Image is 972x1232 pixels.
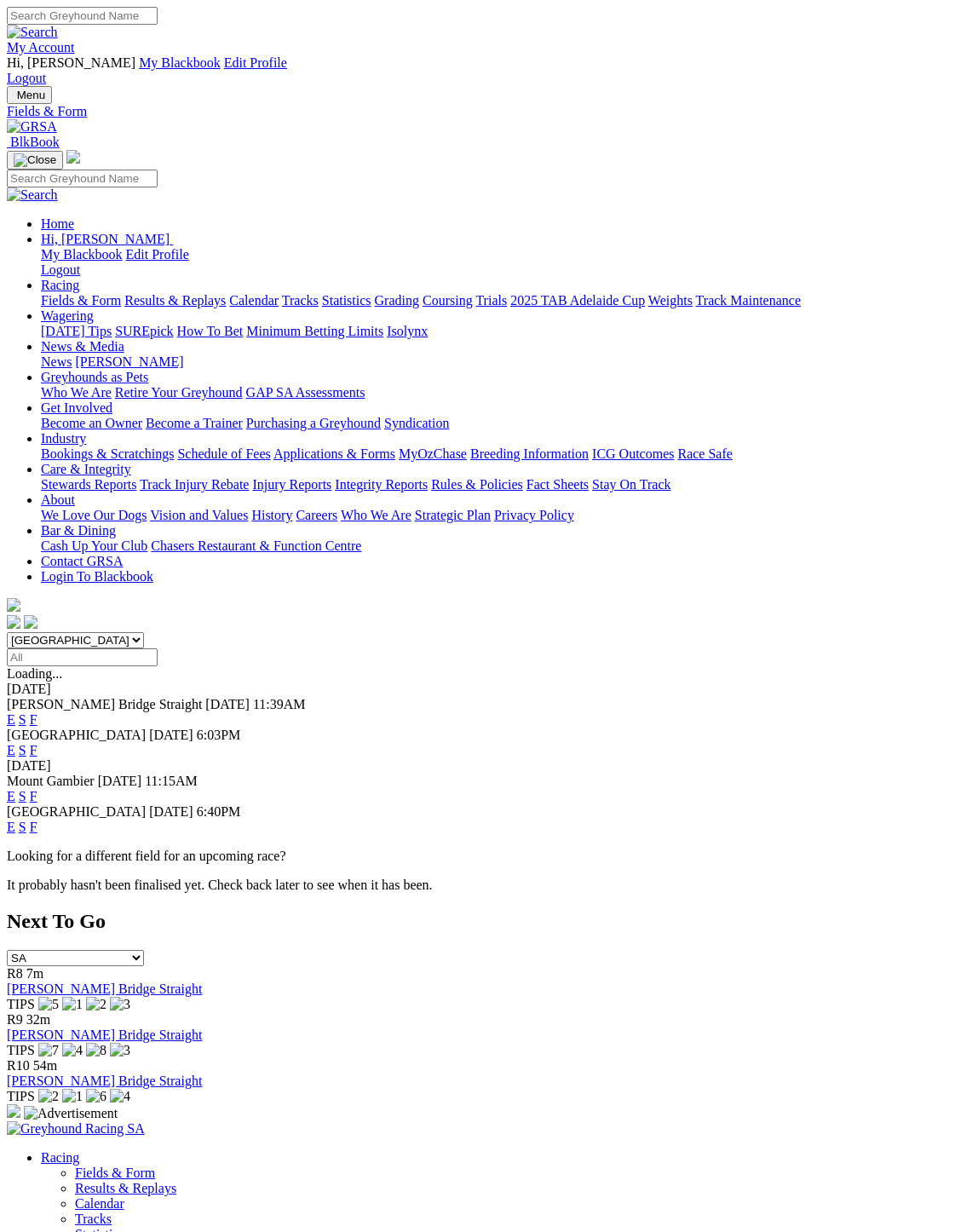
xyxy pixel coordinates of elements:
a: Get Involved [41,400,112,415]
a: Strategic Plan [415,508,491,522]
a: S [19,712,26,727]
a: Bar & Dining [41,523,116,538]
a: Greyhounds as Pets [41,370,148,384]
a: Results & Replays [75,1181,176,1195]
img: Search [7,25,58,40]
div: Bar & Dining [41,538,965,554]
a: Applications & Forms [273,446,395,461]
a: S [19,820,26,834]
a: [DATE] Tips [41,324,112,338]
a: Become a Trainer [146,416,243,430]
a: [PERSON_NAME] Bridge Straight [7,982,202,996]
a: Calendar [229,293,279,308]
img: Advertisement [24,1106,118,1121]
img: 2 [86,997,106,1012]
input: Search [7,7,158,25]
a: Vision and Values [150,508,248,522]
a: My Account [7,40,75,55]
a: We Love Our Dogs [41,508,147,522]
img: logo-grsa-white.png [66,150,80,164]
span: [DATE] [149,728,193,742]
a: Contact GRSA [41,554,123,568]
a: News [41,354,72,369]
a: Rules & Policies [431,477,523,492]
a: Fields & Form [75,1166,155,1180]
a: News & Media [41,339,124,354]
a: E [7,820,15,834]
a: [PERSON_NAME] Bridge Straight [7,1028,202,1042]
a: Edit Profile [224,55,287,70]
span: [DATE] [98,774,142,788]
a: Tracks [282,293,319,308]
img: GRSA [7,119,57,135]
span: 54m [33,1058,57,1073]
a: [PERSON_NAME] Bridge Straight [7,1074,202,1088]
div: Care & Integrity [41,477,965,492]
a: F [30,789,37,803]
a: Grading [375,293,419,308]
a: Coursing [423,293,473,308]
h2: Next To Go [7,910,965,933]
a: Race Safe [677,446,732,461]
a: Fields & Form [7,104,965,119]
a: Retire Your Greyhound [115,385,243,400]
img: 1 [62,997,83,1012]
a: [PERSON_NAME] [75,354,183,369]
span: 11:39AM [253,697,306,711]
span: [GEOGRAPHIC_DATA] [7,728,146,742]
img: 3 [110,1043,130,1058]
a: Injury Reports [252,477,331,492]
a: E [7,789,15,803]
img: 7 [38,1043,59,1058]
a: Weights [648,293,693,308]
a: Racing [41,1150,79,1165]
a: Calendar [75,1196,124,1211]
button: Toggle navigation [7,86,52,104]
a: 2025 TAB Adelaide Cup [510,293,645,308]
a: Fields & Form [41,293,121,308]
a: Careers [296,508,337,522]
a: Fact Sheets [526,477,589,492]
a: S [19,743,26,757]
img: facebook.svg [7,615,20,629]
span: R9 [7,1012,23,1027]
a: Logout [7,71,46,85]
span: TIPS [7,997,35,1011]
img: 4 [110,1089,130,1104]
span: Hi, [PERSON_NAME] [41,232,170,246]
span: BlkBook [10,135,60,149]
span: [PERSON_NAME] Bridge Straight [7,697,202,711]
img: Greyhound Racing SA [7,1121,145,1137]
input: Search [7,170,158,187]
img: 1 [62,1089,83,1104]
a: S [19,789,26,803]
a: F [30,743,37,757]
a: Racing [41,278,79,292]
span: R8 [7,966,23,981]
p: Looking for a different field for an upcoming race? [7,849,965,864]
div: Industry [41,446,965,462]
a: Chasers Restaurant & Function Centre [151,538,361,553]
a: Track Maintenance [696,293,801,308]
a: Breeding Information [470,446,589,461]
a: F [30,820,37,834]
a: Results & Replays [124,293,226,308]
a: E [7,743,15,757]
a: History [251,508,292,522]
span: TIPS [7,1043,35,1057]
partial: It probably hasn't been finalised yet. Check back later to see when it has been. [7,878,433,892]
img: 4 [62,1043,83,1058]
a: Stay On Track [592,477,670,492]
a: My Blackbook [139,55,221,70]
a: MyOzChase [399,446,467,461]
a: GAP SA Assessments [246,385,365,400]
div: [DATE] [7,758,965,774]
span: Hi, [PERSON_NAME] [7,55,135,70]
div: Greyhounds as Pets [41,385,965,400]
span: Menu [17,89,45,101]
div: Hi, [PERSON_NAME] [41,247,965,278]
a: Who We Are [41,385,112,400]
a: Login To Blackbook [41,569,153,584]
span: 11:15AM [145,774,198,788]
